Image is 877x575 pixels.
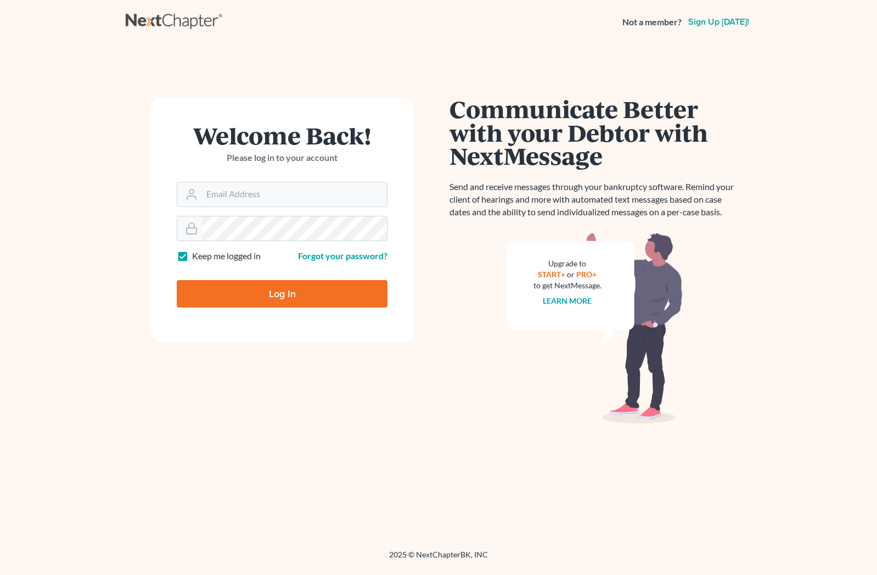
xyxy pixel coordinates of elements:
[202,182,387,206] input: Email Address
[192,250,261,263] label: Keep me logged in
[449,181,740,219] p: Send and receive messages through your bankruptcy software. Remind your client of hearings and mo...
[507,232,683,424] img: nextmessage_bg-59042aed3d76b12b5cd301f8e5b87938c9018125f34e5fa2b7a6b67550977c72.svg
[567,270,575,279] span: or
[622,16,682,29] strong: Not a member?
[449,97,740,168] h1: Communicate Better with your Debtor with NextMessage
[577,270,597,279] a: PRO+
[177,280,387,308] input: Log In
[177,152,387,164] p: Please log in to your account
[177,124,387,147] h1: Welcome Back!
[126,549,751,569] div: 2025 © NextChapterBK, INC
[298,250,387,261] a: Forgot your password?
[538,270,566,279] a: START+
[543,296,592,305] a: Learn more
[686,18,751,26] a: Sign up [DATE]!
[533,258,601,269] div: Upgrade to
[533,280,601,291] div: to get NextMessage.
